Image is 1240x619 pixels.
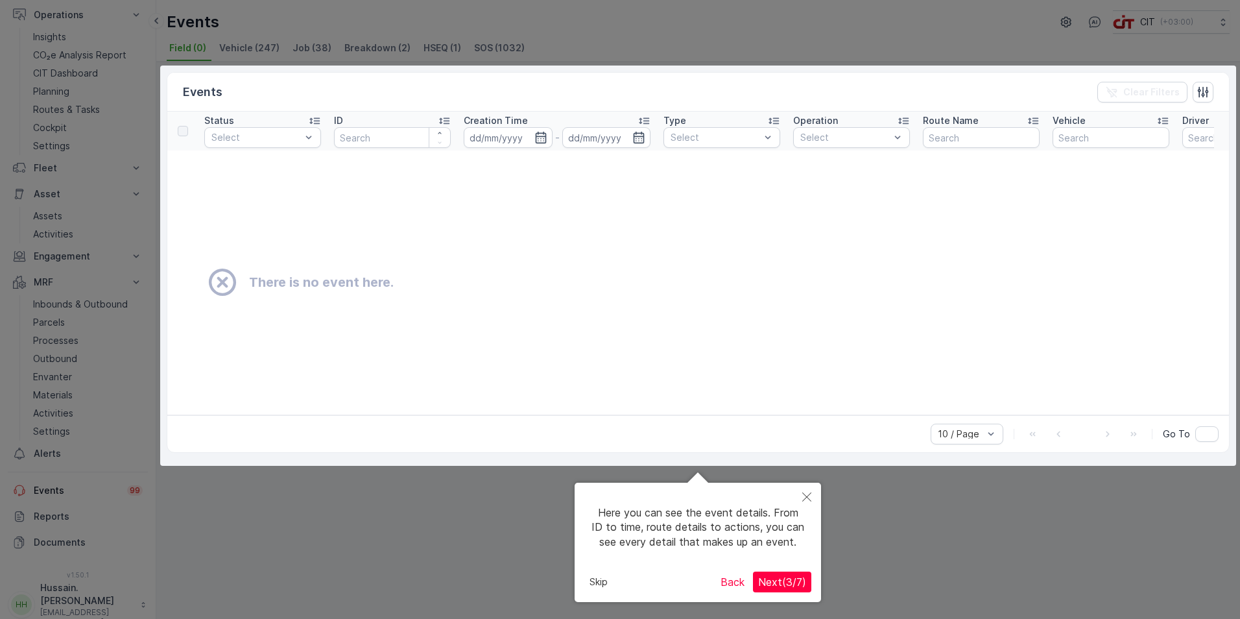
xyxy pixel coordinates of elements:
[758,576,806,589] span: Next ( 3 / 7 )
[793,483,821,513] button: Close
[715,572,750,592] button: Back
[584,572,613,592] button: Skip
[584,492,811,562] div: Here you can see the event details. From ID to time, route details to actions, you can see every ...
[575,483,821,602] div: Here you can see the event details. From ID to time, route details to actions, you can see every ...
[753,572,811,592] button: Next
